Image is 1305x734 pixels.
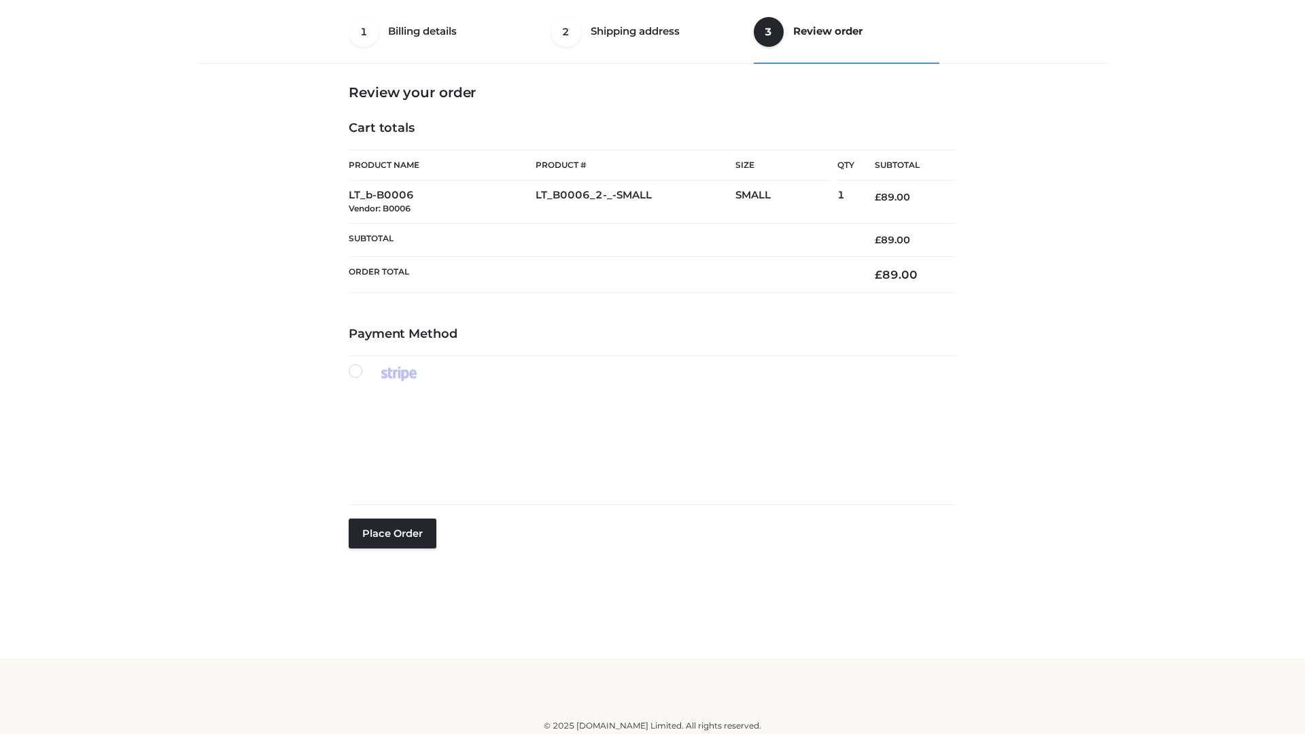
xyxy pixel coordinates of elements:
th: Product # [536,150,735,181]
th: Subtotal [349,223,854,256]
span: £ [875,268,882,281]
td: LT_B0006_2-_-SMALL [536,181,735,224]
bdi: 89.00 [875,191,910,203]
small: Vendor: B0006 [349,203,411,213]
span: £ [875,234,881,246]
span: £ [875,191,881,203]
th: Order Total [349,257,854,293]
td: LT_b-B0006 [349,181,536,224]
h3: Review your order [349,84,956,101]
th: Size [735,150,831,181]
h4: Cart totals [349,121,956,136]
div: © 2025 [DOMAIN_NAME] Limited. All rights reserved. [202,719,1103,733]
bdi: 89.00 [875,268,918,281]
h4: Payment Method [349,327,956,342]
iframe: Secure payment input frame [346,396,954,482]
th: Qty [837,150,854,181]
th: Subtotal [854,150,956,181]
bdi: 89.00 [875,234,910,246]
td: 1 [837,181,854,224]
button: Place order [349,519,436,548]
td: SMALL [735,181,837,224]
th: Product Name [349,150,536,181]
